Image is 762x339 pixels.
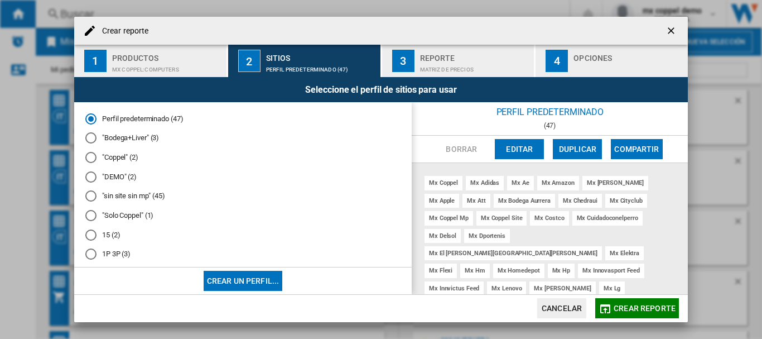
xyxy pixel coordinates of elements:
div: Productos [112,49,222,61]
div: mx chedraui [558,194,602,208]
ng-md-icon: getI18NText('BUTTONS.CLOSE_DIALOG') [665,25,679,39]
button: 4 Opciones [536,45,688,77]
div: Sitios [266,49,376,61]
div: Opciones [573,49,683,61]
button: getI18NText('BUTTONS.CLOSE_DIALOG') [661,20,683,42]
button: Editar [495,139,544,159]
div: mx delsol [425,229,461,243]
div: mx amazon [537,176,579,190]
div: 3 [392,50,414,72]
div: mx apple [425,194,459,208]
div: mx flexi [425,264,457,278]
div: 4 [546,50,568,72]
md-radio-button: "Solo Coppel" (1) [85,211,401,221]
div: mx lg [599,281,625,295]
div: 1 [84,50,107,72]
div: mx elektra [605,246,644,260]
div: mx el [PERSON_NAME][GEOGRAPHIC_DATA][PERSON_NAME] [425,246,602,260]
div: mx innvictus feed [425,281,484,295]
md-radio-button: 15 (2) [85,230,401,240]
button: Cancelar [537,298,586,318]
div: Reporte [420,49,530,61]
div: mx coppel site [476,211,527,225]
button: Borrar [437,139,486,159]
div: mx ae [507,176,534,190]
md-radio-button: 1P 3P (3) [85,249,401,260]
button: Duplicar [553,139,602,159]
md-radio-button: "Bodega+Liver" (3) [85,133,401,144]
div: 2 [238,50,261,72]
div: mx coppel mp [425,211,473,225]
button: 1 Productos MX COPPEL:Computers [74,45,228,77]
button: 3 Reporte Matriz de precios [382,45,536,77]
button: Crear un perfil... [204,271,283,291]
div: mx att [462,194,490,208]
button: Compartir [611,139,662,159]
div: mx dportenis [464,229,510,243]
div: mx homedepot [493,264,544,278]
div: mx innovasport feed [578,264,644,278]
div: Perfil predeterminado [412,102,688,122]
md-radio-button: Perfil predeterminado (47) [85,113,401,124]
md-radio-button: "DEMO" (2) [85,171,401,182]
div: mx cuidadoconelperro [572,211,643,225]
span: Crear reporte [614,304,676,313]
md-radio-button: "Coppel" (2) [85,152,401,163]
button: Crear reporte [595,298,679,318]
h4: Crear reporte [97,26,148,37]
div: mx lenovo [487,281,526,295]
div: mx hm [460,264,490,278]
div: mx hp [548,264,575,278]
div: mx [PERSON_NAME] [582,176,648,190]
div: Perfil predeterminado (47) [266,61,376,73]
div: (47) [412,122,688,130]
div: MX COPPEL:Computers [112,61,222,73]
div: mx coppel [425,176,462,190]
div: mx costco [530,211,568,225]
div: Seleccione el perfil de sitios para usar [74,77,688,102]
div: mx bodega aurrera [494,194,555,208]
md-radio-button: "sin site sin mp" (45) [85,191,401,202]
div: mx adidas [466,176,504,190]
div: Matriz de precios [420,61,530,73]
div: mx [PERSON_NAME] [529,281,595,295]
div: mx cityclub [605,194,647,208]
button: 2 Sitios Perfil predeterminado (47) [228,45,382,77]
